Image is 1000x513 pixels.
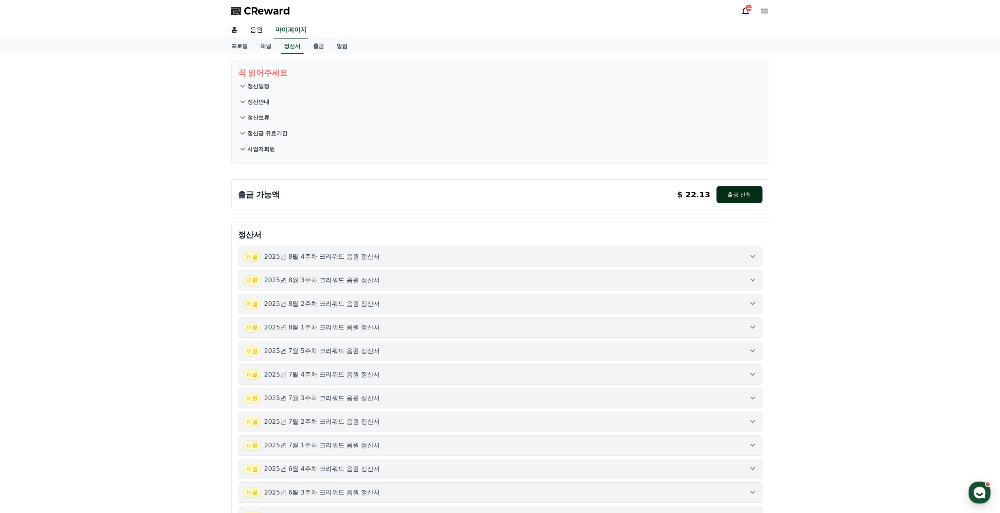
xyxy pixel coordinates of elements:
a: 144 [741,6,750,16]
button: 정산금 유효기간 [238,125,762,141]
button: 이월 2025년 7월 5주차 크리워드 음원 정산서 [238,341,762,361]
a: 마이페이지 [274,22,308,39]
span: 이월 [243,299,261,309]
span: 이월 [243,322,261,333]
p: 정산안내 [247,98,269,106]
span: 대화 [72,261,81,268]
a: 채널 [254,39,278,54]
p: 2025년 7월 5주차 크리워드 음원 정산서 [264,346,380,356]
span: CReward [244,5,290,17]
button: 이월 2025년 7월 2주차 크리워드 음원 정산서 [238,412,762,432]
p: 사업자회원 [247,145,275,153]
button: 출금 신청 [716,186,762,203]
button: 정산보류 [238,110,762,125]
p: 정산서 [238,229,762,240]
span: 이월 [243,417,261,427]
p: 꼭 읽어주세요 [238,67,762,78]
p: 2025년 7월 4주차 크리워드 음원 정산서 [264,370,380,379]
p: 2025년 7월 3주차 크리워드 음원 정산서 [264,393,380,403]
span: 이월 [243,393,261,403]
p: 2025년 6월 3주차 크리워드 음원 정산서 [264,488,380,497]
p: 정산일정 [247,82,269,90]
p: $ 22.13 [677,189,710,200]
p: 2025년 8월 2주차 크리워드 음원 정산서 [264,299,380,309]
a: 정산서 [281,39,304,54]
p: 출금 가능액 [238,189,280,200]
p: 정산보류 [247,114,269,121]
button: 이월 2025년 7월 3주차 크리워드 음원 정산서 [238,388,762,408]
a: 음원 [244,22,269,39]
span: 이월 [243,464,261,474]
span: 이월 [243,440,261,450]
p: 2025년 8월 1주차 크리워드 음원 정산서 [264,323,380,332]
p: 2025년 8월 3주차 크리워드 음원 정산서 [264,276,380,285]
span: 홈 [25,261,29,267]
p: 2025년 7월 2주차 크리워드 음원 정산서 [264,417,380,427]
p: 정산금 유효기간 [247,129,288,137]
a: 설정 [101,249,151,269]
p: 2025년 7월 1주차 크리워드 음원 정산서 [264,441,380,450]
button: 이월 2025년 7월 1주차 크리워드 음원 정산서 [238,435,762,456]
a: 출금 [307,39,330,54]
a: CReward [231,5,290,17]
button: 이월 2025년 6월 4주차 크리워드 음원 정산서 [238,459,762,479]
div: 144 [746,5,752,11]
span: 이월 [243,252,261,262]
button: 이월 2025년 6월 3주차 크리워드 음원 정산서 [238,482,762,503]
span: 이월 [243,346,261,356]
button: 이월 2025년 8월 1주차 크리워드 음원 정산서 [238,317,762,338]
p: 2025년 6월 4주차 크리워드 음원 정산서 [264,464,380,474]
button: 정산안내 [238,94,762,110]
span: 설정 [122,261,131,267]
span: 이월 [243,487,261,498]
button: 사업자회원 [238,141,762,157]
button: 이월 2025년 8월 3주차 크리워드 음원 정산서 [238,270,762,291]
button: 이월 2025년 7월 4주차 크리워드 음원 정산서 [238,364,762,385]
a: 알림 [330,39,354,54]
button: 정산일정 [238,78,762,94]
a: 홈 [225,22,244,39]
p: 2025년 8월 4주차 크리워드 음원 정산서 [264,252,380,261]
a: 프로필 [225,39,254,54]
span: 이월 [243,370,261,380]
a: 대화 [52,249,101,269]
a: 홈 [2,249,52,269]
button: 이월 2025년 8월 4주차 크리워드 음원 정산서 [238,246,762,267]
button: 이월 2025년 8월 2주차 크리워드 음원 정산서 [238,294,762,314]
span: 이월 [243,275,261,285]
